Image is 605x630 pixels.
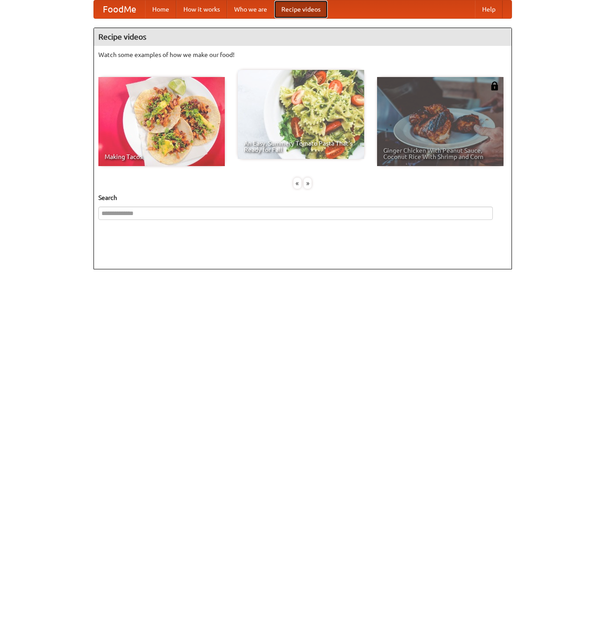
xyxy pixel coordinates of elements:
a: How it works [176,0,227,18]
a: Making Tacos [98,77,225,166]
a: FoodMe [94,0,145,18]
p: Watch some examples of how we make our food! [98,50,507,59]
a: Home [145,0,176,18]
span: An Easy, Summery Tomato Pasta That's Ready for Fall [244,140,358,153]
a: Who we are [227,0,274,18]
h4: Recipe videos [94,28,512,46]
img: 483408.png [490,81,499,90]
a: Help [475,0,503,18]
div: « [293,178,301,189]
h5: Search [98,193,507,202]
div: » [304,178,312,189]
a: Recipe videos [274,0,328,18]
a: An Easy, Summery Tomato Pasta That's Ready for Fall [238,70,364,159]
span: Making Tacos [105,154,219,160]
